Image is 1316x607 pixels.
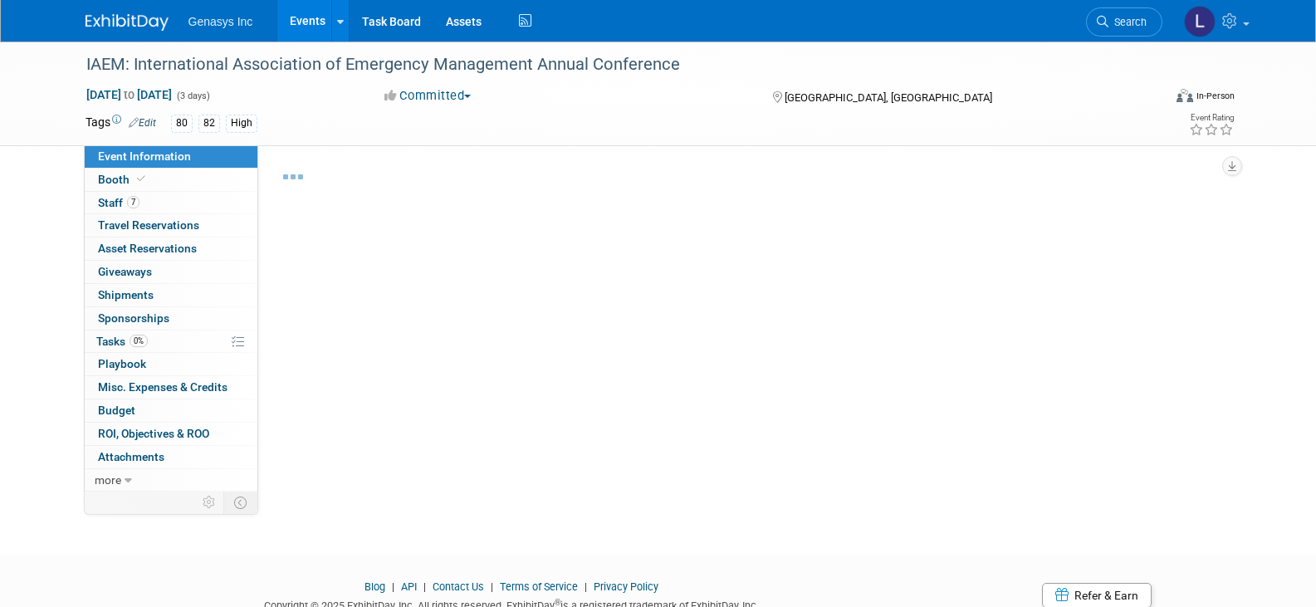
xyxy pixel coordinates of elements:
a: more [85,469,257,492]
td: Toggle Event Tabs [223,492,257,513]
span: Genasys Inc [188,15,253,28]
span: Giveaways [98,265,152,278]
span: ROI, Objectives & ROO [98,427,209,440]
img: Format-Inperson.png [1177,89,1193,102]
div: 80 [171,115,193,132]
span: Tasks [96,335,148,348]
a: Tasks0% [85,330,257,353]
span: Shipments [98,288,154,301]
span: | [487,580,497,593]
span: Travel Reservations [98,218,199,232]
span: Staff [98,196,139,209]
div: Event Rating [1189,114,1234,122]
a: Terms of Service [500,580,578,593]
img: Lucy Temprano [1184,6,1216,37]
a: Contact Us [433,580,484,593]
td: Personalize Event Tab Strip [195,492,224,513]
span: (3 days) [175,91,210,101]
td: Tags [86,114,156,133]
a: Privacy Policy [594,580,658,593]
a: Sponsorships [85,307,257,330]
img: ExhibitDay [86,14,169,31]
span: Event Information [98,149,191,163]
span: Booth [98,173,149,186]
div: High [226,115,257,132]
span: Budget [98,404,135,417]
a: ROI, Objectives & ROO [85,423,257,445]
a: Misc. Expenses & Credits [85,376,257,399]
span: [DATE] [DATE] [86,87,173,102]
span: Playbook [98,357,146,370]
span: | [419,580,430,593]
a: Shipments [85,284,257,306]
a: Event Information [85,145,257,168]
div: In-Person [1196,90,1235,102]
a: Asset Reservations [85,237,257,260]
a: Attachments [85,446,257,468]
span: | [388,580,399,593]
a: Budget [85,399,257,422]
a: Giveaways [85,261,257,283]
span: | [580,580,591,593]
a: Travel Reservations [85,214,257,237]
span: Attachments [98,450,164,463]
div: Event Format [1064,86,1235,111]
a: API [401,580,417,593]
img: loading... [283,174,303,179]
a: Edit [129,117,156,129]
a: Search [1086,7,1162,37]
span: to [121,88,137,101]
a: Playbook [85,353,257,375]
span: 0% [130,335,148,347]
span: 7 [127,196,139,208]
a: Blog [364,580,385,593]
a: Staff7 [85,192,257,214]
button: Committed [379,87,477,105]
span: Misc. Expenses & Credits [98,380,227,394]
span: more [95,473,121,487]
a: Booth [85,169,257,191]
span: [GEOGRAPHIC_DATA], [GEOGRAPHIC_DATA] [785,91,992,104]
sup: ® [555,598,560,607]
span: Asset Reservations [98,242,197,255]
div: 82 [198,115,220,132]
div: IAEM: International Association of Emergency Management Annual Conference [81,50,1137,80]
span: Sponsorships [98,311,169,325]
span: Search [1108,16,1147,28]
i: Booth reservation complete [137,174,145,184]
